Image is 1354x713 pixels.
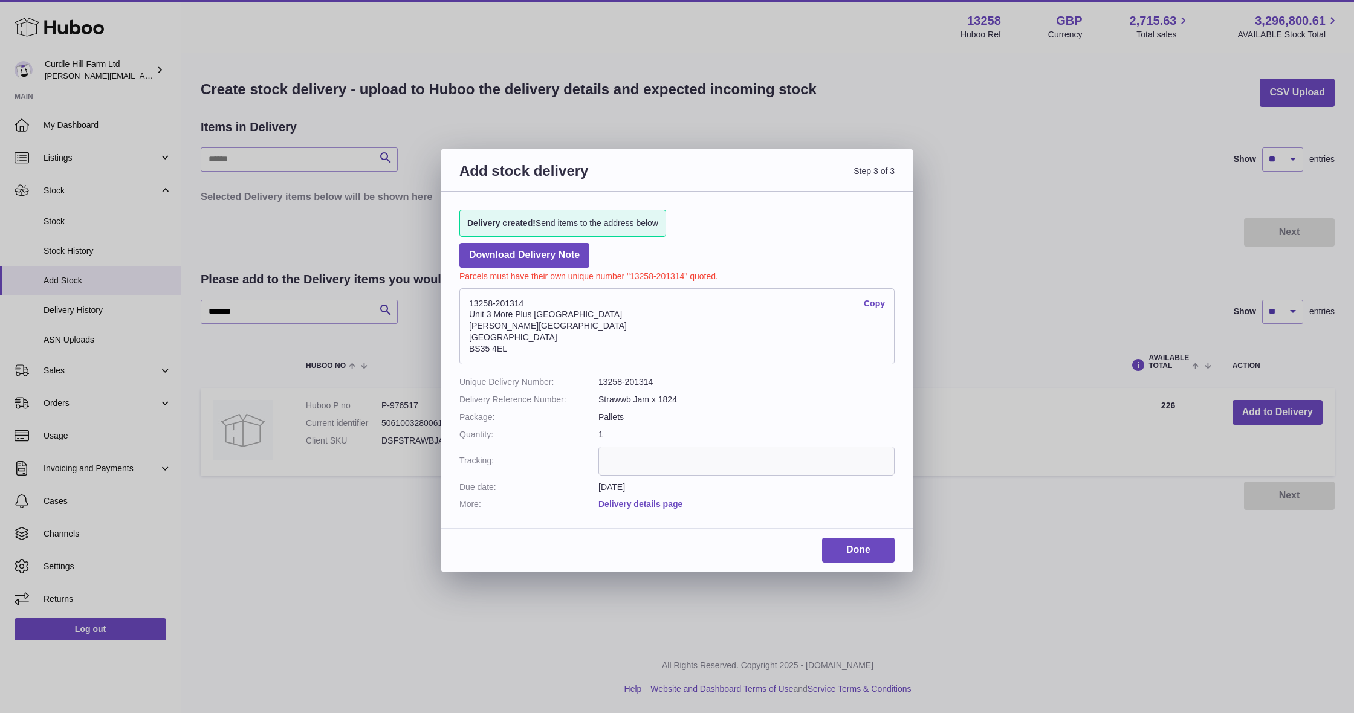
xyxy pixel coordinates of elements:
[459,268,895,282] p: Parcels must have their own unique number "13258-201314" quoted.
[459,482,598,493] dt: Due date:
[467,218,536,228] strong: Delivery created!
[459,394,598,405] dt: Delivery Reference Number:
[459,429,598,440] dt: Quantity:
[459,243,589,268] a: Download Delivery Note
[459,411,598,423] dt: Package:
[459,161,677,195] h3: Add stock delivery
[598,499,682,509] a: Delivery details page
[459,447,598,476] dt: Tracking:
[677,161,895,195] span: Step 3 of 3
[598,429,895,440] dd: 1
[459,498,598,510] dt: More:
[822,538,895,563] a: Done
[598,482,895,493] dd: [DATE]
[864,298,885,309] a: Copy
[598,376,895,388] dd: 13258-201314
[459,288,895,364] address: 13258-201314 Unit 3 More Plus [GEOGRAPHIC_DATA] [PERSON_NAME][GEOGRAPHIC_DATA] [GEOGRAPHIC_DATA] ...
[598,394,895,405] dd: Strawwb Jam x 1824
[598,411,895,423] dd: Pallets
[467,218,658,229] span: Send items to the address below
[459,376,598,388] dt: Unique Delivery Number:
